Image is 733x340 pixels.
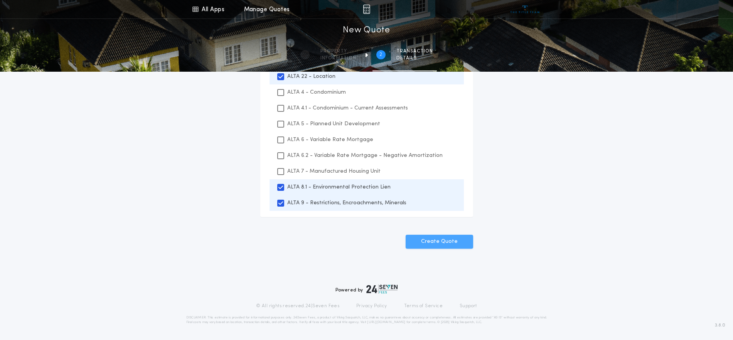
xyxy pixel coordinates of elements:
[186,315,547,325] p: DISCLAIMER: This estimate is provided for informational purposes only. 24|Seven Fees, a product o...
[320,55,356,61] span: information
[287,104,408,112] p: ALTA 4.1 - Condominium - Current Assessments
[396,55,433,61] span: details
[404,303,443,309] a: Terms of Service
[287,151,443,160] p: ALTA 6.2 - Variable Rate Mortgage - Negative Amortization
[260,62,473,217] ul: Select Endorsements
[406,235,473,249] button: Create Quote
[343,24,390,37] h1: New Quote
[511,5,539,13] img: vs-icon
[287,72,335,81] p: ALTA 22 - Location
[287,136,373,144] p: ALTA 6 - Variable Rate Mortgage
[396,48,433,54] span: Transaction
[287,183,391,191] p: ALTA 8.1 - Environmental Protection Lien
[287,120,380,128] p: ALTA 5 - Planned Unit Development
[356,303,387,309] a: Privacy Policy
[320,48,356,54] span: Property
[379,52,382,58] h2: 2
[367,321,405,324] a: [URL][DOMAIN_NAME]
[256,303,339,309] p: © All rights reserved. 24|Seven Fees
[366,284,398,294] img: logo
[287,167,381,175] p: ALTA 7 - Manufactured Housing Unit
[287,199,406,207] p: ALTA 9 - Restrictions, Encroachments, Minerals
[335,284,398,294] div: Powered by
[363,5,370,14] img: img
[460,303,477,309] a: Support
[715,322,725,329] span: 3.8.0
[287,88,346,96] p: ALTA 4 - Condominium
